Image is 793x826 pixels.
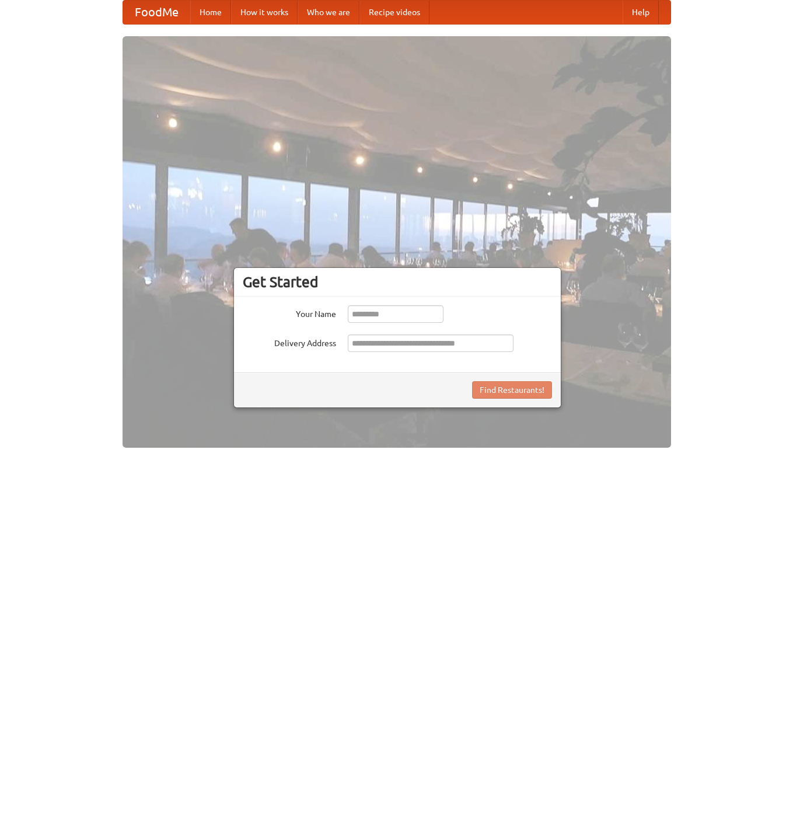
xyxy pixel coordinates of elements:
[472,381,552,399] button: Find Restaurants!
[243,273,552,291] h3: Get Started
[243,334,336,349] label: Delivery Address
[359,1,429,24] a: Recipe videos
[231,1,298,24] a: How it works
[623,1,659,24] a: Help
[190,1,231,24] a: Home
[123,1,190,24] a: FoodMe
[298,1,359,24] a: Who we are
[243,305,336,320] label: Your Name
